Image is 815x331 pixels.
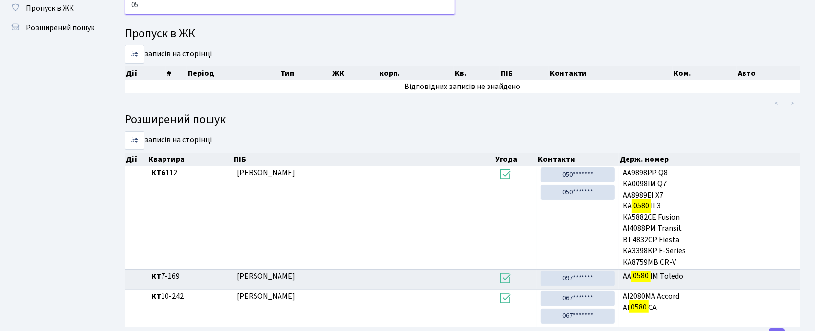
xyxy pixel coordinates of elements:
th: Угода [494,153,537,166]
select: записів на сторінці [125,131,144,150]
span: 112 [151,167,229,178]
b: КТ6 [151,167,165,178]
th: Дії [125,66,166,80]
select: записів на сторінці [125,45,144,64]
th: Ком. [673,66,737,80]
span: [PERSON_NAME] [237,271,295,282]
span: АА9898РР Q8 КА0098ІМ Q7 АА8989ЕІ X7 КА II 3 КА5882СЕ Fusion АІ4088РМ Transit ВТ4832СР Fiesta КА33... [623,167,796,265]
h4: Пропуск в ЖК [125,27,800,41]
span: Розширений пошук [26,22,94,33]
h4: Розширений пошук [125,113,800,127]
th: корп. [378,66,454,80]
th: Авто [737,66,800,80]
th: Держ. номер [619,153,800,166]
th: Тип [279,66,331,80]
th: ПІБ [233,153,494,166]
b: КТ [151,291,161,302]
span: АА ІМ Toledo [623,271,796,282]
th: Квартира [147,153,233,166]
mark: 0580 [631,269,650,283]
span: [PERSON_NAME] [237,291,295,302]
span: 7-169 [151,271,229,282]
th: Період [187,66,279,80]
mark: 0580 [632,199,651,213]
th: ПІБ [500,66,549,80]
mark: 0580 [629,300,648,314]
th: Контакти [549,66,673,80]
a: Розширений пошук [5,18,103,38]
th: ЖК [331,66,378,80]
th: Кв. [454,66,500,80]
span: AI2080MA Accord АІ СА [623,291,796,313]
b: КТ [151,271,161,282]
span: [PERSON_NAME] [237,167,295,178]
th: Контакти [537,153,619,166]
td: Відповідних записів не знайдено [125,80,800,93]
label: записів на сторінці [125,45,212,64]
th: Дії [125,153,147,166]
span: Пропуск в ЖК [26,3,74,14]
span: 10-242 [151,291,229,302]
th: # [166,66,187,80]
label: записів на сторінці [125,131,212,150]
